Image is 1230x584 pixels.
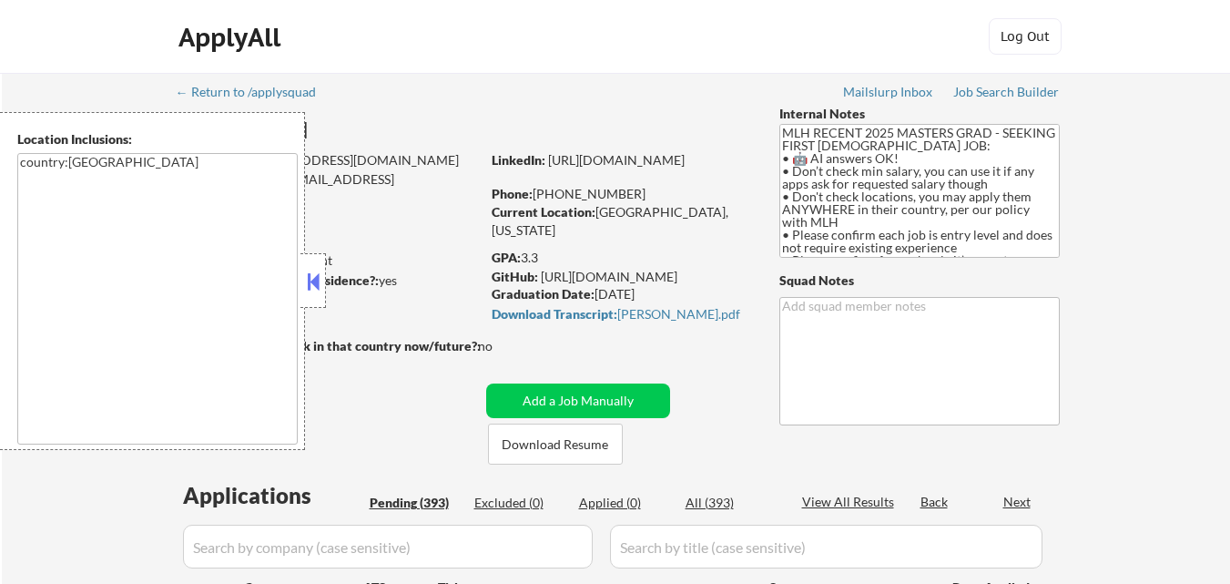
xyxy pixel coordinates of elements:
strong: Will need Visa to work in that country now/future?: [178,338,481,353]
a: Job Search Builder [953,85,1060,103]
div: ApplyAll [178,22,286,53]
div: Job Search Builder [953,86,1060,98]
div: [PERSON_NAME].pdf [492,308,745,321]
div: Excluded (0) [474,494,565,512]
div: Applied (0) [579,494,670,512]
strong: GitHub: [492,269,538,284]
div: 0 sent / 250 bought [177,251,480,270]
button: Download Resume [488,424,623,465]
div: View All Results [802,493,900,511]
strong: Current Location: [492,204,595,220]
a: [URL][DOMAIN_NAME] [541,269,677,284]
input: Search by company (case sensitive) [183,525,593,569]
div: Pending (393) [370,494,461,512]
strong: GPA: [492,250,521,265]
div: All (393) [686,494,777,512]
div: Next [1003,493,1032,511]
strong: Phone: [492,186,533,201]
a: Download Transcript:[PERSON_NAME].pdf [492,307,745,333]
div: Mailslurp Inbox [843,86,934,98]
div: [EMAIL_ADDRESS][DOMAIN_NAME] [178,170,480,206]
a: Mailslurp Inbox [843,85,934,103]
div: [EMAIL_ADDRESS][DOMAIN_NAME] [178,151,480,169]
strong: Graduation Date: [492,286,595,302]
div: 3.3 [492,249,752,267]
div: $65,000 [177,292,480,310]
a: [URL][DOMAIN_NAME] [548,152,685,168]
div: ← Return to /applysquad [176,86,333,98]
div: [PHONE_NUMBER] [492,185,749,203]
strong: Download Transcript: [492,306,617,322]
div: Applications [183,485,363,507]
button: Add a Job Manually [486,384,670,418]
div: no [478,337,530,355]
button: Log Out [989,18,1062,55]
input: Search by title (case sensitive) [610,525,1042,569]
div: [GEOGRAPHIC_DATA], [US_STATE] [492,203,749,239]
div: Back [920,493,950,511]
div: Squad Notes [779,272,1060,290]
a: ← Return to /applysquad [176,85,333,103]
div: [DATE] [492,285,749,303]
div: Location Inclusions: [17,130,298,149]
div: Internal Notes [779,105,1060,123]
div: [PERSON_NAME] [178,118,552,141]
strong: LinkedIn: [492,152,545,168]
